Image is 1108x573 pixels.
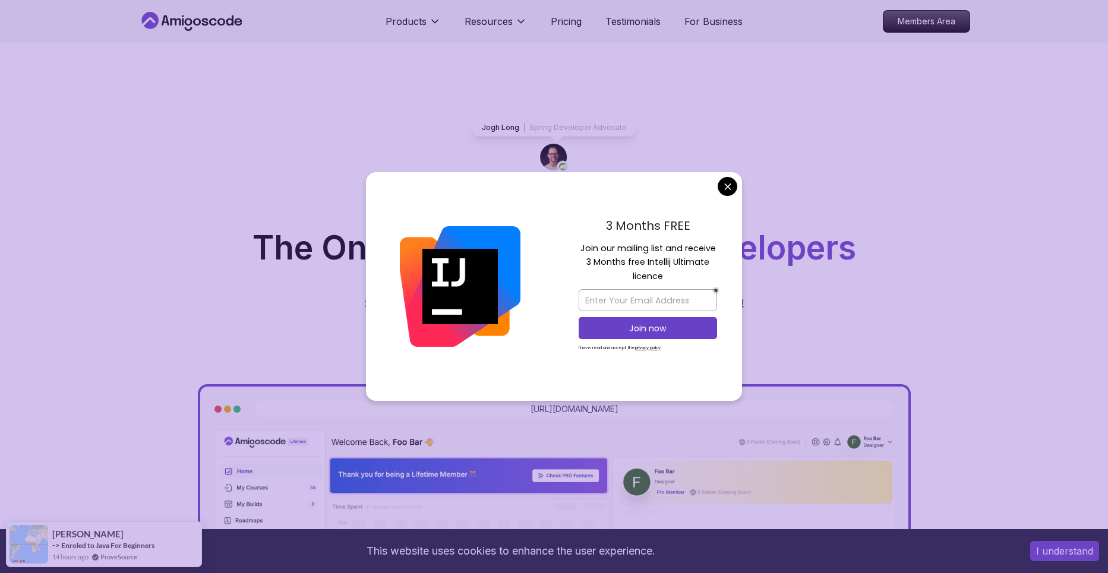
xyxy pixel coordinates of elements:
[482,123,519,132] p: Jogh Long
[52,552,89,562] span: 14 hours ago
[9,538,1012,564] div: This website uses cookies to enhance the user experience.
[148,232,961,264] h1: The One-Stop Platform for
[465,14,527,38] button: Resources
[465,14,513,29] p: Resources
[605,14,661,29] a: Testimonials
[10,525,48,563] img: provesource social proof notification image
[100,552,137,562] a: ProveSource
[386,14,427,29] p: Products
[684,14,743,29] a: For Business
[61,541,154,550] a: Enroled to Java For Beginners
[529,123,627,132] p: Spring Developer Advocate
[531,403,618,415] a: [URL][DOMAIN_NAME]
[883,11,970,32] p: Members Area
[52,529,124,539] span: [PERSON_NAME]
[540,144,569,172] img: josh long
[52,540,60,550] span: ->
[355,278,754,312] p: Get unlimited access to coding , , and . Start your journey or level up your career with Amigosco...
[386,14,441,38] button: Products
[883,10,970,33] a: Members Area
[678,228,856,267] span: Developers
[551,14,582,29] a: Pricing
[1030,541,1099,561] button: Accept cookies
